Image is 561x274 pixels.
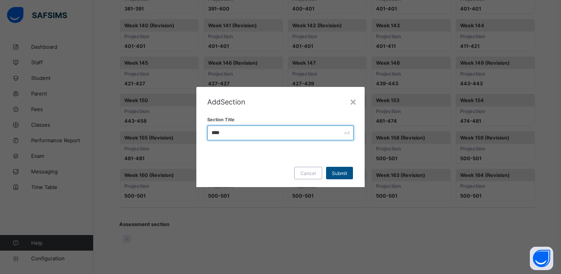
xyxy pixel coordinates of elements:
span: Cancel [300,170,316,176]
span: Submit [332,170,347,176]
div: × [349,95,357,108]
span: Add Section [207,98,245,106]
label: Section Title [207,117,235,122]
button: Open asap [530,247,553,270]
